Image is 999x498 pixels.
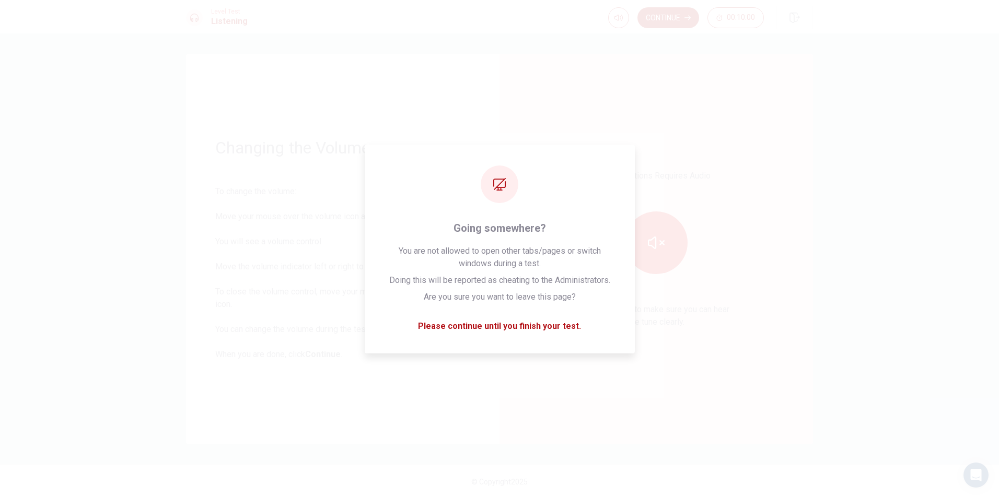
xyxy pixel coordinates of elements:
span: © Copyright 2025 [471,478,528,486]
h1: Listening [211,15,248,28]
b: Continue [305,349,341,359]
div: To change the volume: Move your mouse over the volume icon at the top of the screen. You will see... [215,185,470,361]
div: Open Intercom Messenger [963,463,989,488]
p: Click the icon to make sure you can hear the tune clearly. [584,303,729,328]
p: This Sections Requires Audio [602,170,711,182]
span: 00:10:00 [727,14,755,22]
button: 00:10:00 [707,7,764,28]
span: Level Test [211,8,248,15]
button: Continue [637,7,699,28]
h1: Changing the Volume [215,137,470,158]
